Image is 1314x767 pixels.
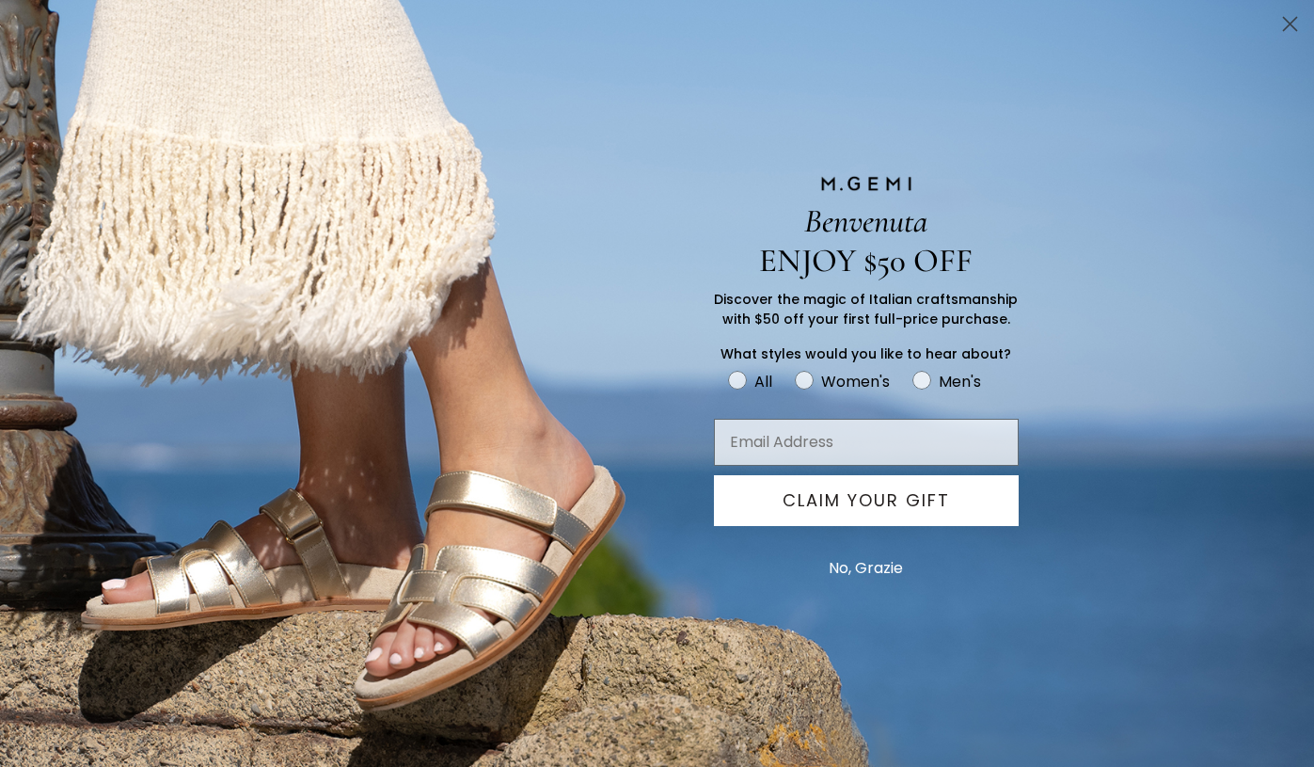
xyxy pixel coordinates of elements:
span: Benvenuta [804,201,927,241]
button: No, Grazie [819,545,912,592]
button: Close dialog [1274,8,1306,40]
span: Discover the magic of Italian craftsmanship with $50 off your first full-price purchase. [714,290,1018,328]
span: What styles would you like to hear about? [720,344,1011,363]
button: CLAIM YOUR GIFT [714,475,1019,526]
div: All [754,370,772,393]
span: ENJOY $50 OFF [759,241,973,280]
div: Women's [821,370,890,393]
div: Men's [939,370,981,393]
input: Email Address [714,419,1019,466]
img: M.GEMI [819,175,913,192]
